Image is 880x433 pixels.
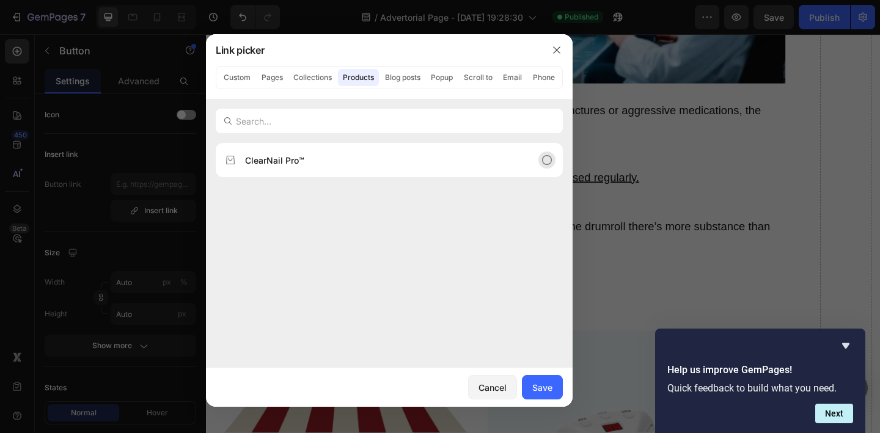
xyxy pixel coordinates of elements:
button: Cancel [468,375,517,399]
div: Save [532,381,552,394]
h2: Help us improve GemPages! [667,363,853,377]
button: Email [498,69,527,86]
u: It is simple, painless, low in side effects — and actually effective when used regularly. [10,149,471,162]
button: Phone [528,69,560,86]
p: ClearNail Pro™ [245,154,304,167]
button: Scroll to [459,69,497,86]
button: Popup [426,69,458,86]
div: Help us improve GemPages! [667,338,853,423]
button: Blog posts [380,69,425,86]
span: The advertising is loud, the marketing a bit too aggressive. But behind the drumroll there’s more... [10,203,614,235]
button: Next question [815,404,853,423]
div: Link picker [216,43,264,57]
span: For everyone who has already tried many things and no longer wants tinctures or aggressive medica... [10,76,604,109]
button: Custom [219,69,255,86]
strong: Where to Buy? Editorial Price Recommendation [10,274,386,292]
button: Pages [257,69,288,86]
p: Quick feedback to build what you need. [667,382,853,394]
button: Products [338,69,379,86]
button: Save [522,375,563,399]
input: Search... [216,109,563,133]
div: Cancel [479,381,507,394]
button: Hide survey [838,338,853,353]
button: Collections [288,69,337,86]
